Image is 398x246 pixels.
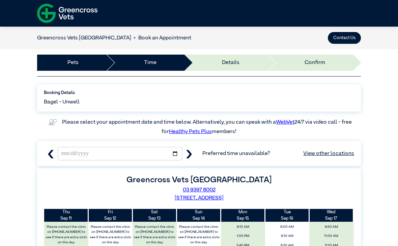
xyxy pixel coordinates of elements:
a: [STREET_ADDRESS] [175,195,224,201]
span: 8:10 AM [267,232,307,240]
button: Contact Us [328,32,361,44]
span: Bagel - Unwell [44,98,80,106]
span: 11:00 AM [311,232,351,240]
th: Sep 16 [265,209,309,222]
th: Sep 11 [44,209,88,222]
th: Sep 17 [309,209,353,222]
a: 03 9397 8002 [183,187,216,193]
th: Sep 14 [177,209,221,222]
a: View other locations [303,150,354,158]
a: WebVet [276,120,294,125]
label: Please select your appointment date and time below. Alternatively, you can speak with a 24/7 via ... [62,120,353,134]
th: Sep 15 [221,209,265,222]
span: 8:00 AM [267,223,307,231]
span: 8:10 AM [223,223,263,231]
span: 8:50 AM [311,223,351,231]
th: Sep 12 [88,209,133,222]
a: Healthy Pets Plus [169,129,212,134]
img: vet [46,117,59,128]
a: Greencross Vets [GEOGRAPHIC_DATA] [37,35,131,41]
a: Pets [67,59,79,67]
span: 1:00 PM [223,232,263,240]
label: Booking Details [44,90,354,96]
li: Book an Appointment [131,34,191,42]
a: Time [144,59,157,67]
span: Preferred time unavailable? [202,150,354,158]
nav: breadcrumb [37,34,191,42]
img: f-logo [37,2,97,25]
label: Greencross Vets [GEOGRAPHIC_DATA] [126,176,272,184]
th: Sep 13 [133,209,177,222]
